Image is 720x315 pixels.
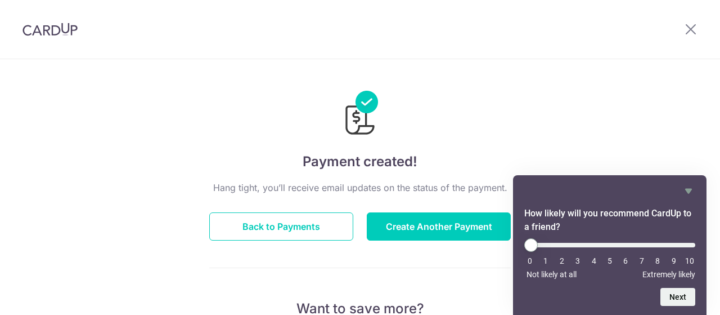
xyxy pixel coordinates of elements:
button: Create Another Payment [367,212,511,241]
h2: How likely will you recommend CardUp to a friend? Select an option from 0 to 10, with 0 being Not... [524,207,695,234]
div: How likely will you recommend CardUp to a friend? Select an option from 0 to 10, with 0 being Not... [524,184,695,306]
li: 6 [620,256,631,265]
button: Hide survey [682,184,695,198]
li: 9 [668,256,679,265]
li: 4 [588,256,600,265]
img: CardUp [22,23,78,36]
li: 1 [540,256,551,265]
img: Payments [342,91,378,138]
div: How likely will you recommend CardUp to a friend? Select an option from 0 to 10, with 0 being Not... [524,238,695,279]
li: 5 [604,256,615,265]
li: 8 [652,256,663,265]
span: Extremely likely [642,270,695,279]
li: 7 [636,256,647,265]
button: Next question [660,288,695,306]
li: 0 [524,256,535,265]
li: 3 [572,256,583,265]
button: Back to Payments [209,212,353,241]
li: 10 [684,256,695,265]
p: Hang tight, you’ll receive email updates on the status of the payment. [209,181,511,194]
li: 2 [556,256,568,265]
span: Not likely at all [526,270,577,279]
h4: Payment created! [209,152,511,172]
